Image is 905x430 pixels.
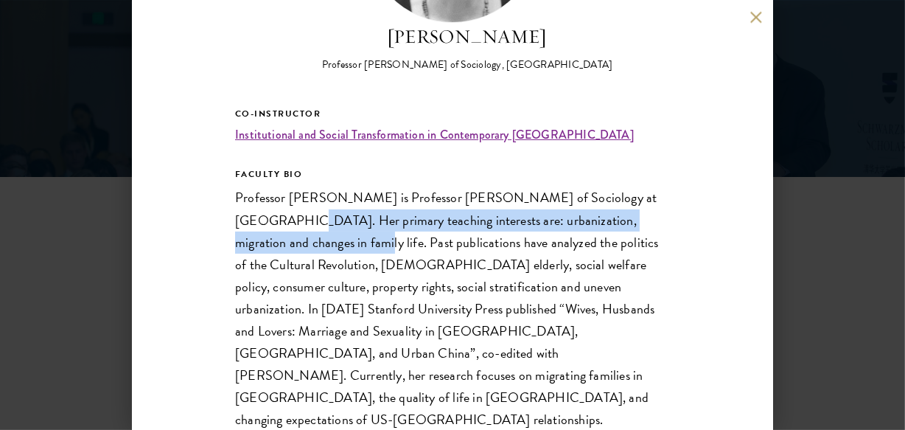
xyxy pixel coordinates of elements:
[235,105,670,122] h5: Co-Instructor
[235,166,670,182] h5: FACULTY BIO
[235,126,634,143] a: Institutional and Social Transformation in Contemporary [GEOGRAPHIC_DATA]
[322,22,613,50] h2: [PERSON_NAME]
[322,58,613,72] div: Professor [PERSON_NAME] of Sociology, [GEOGRAPHIC_DATA]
